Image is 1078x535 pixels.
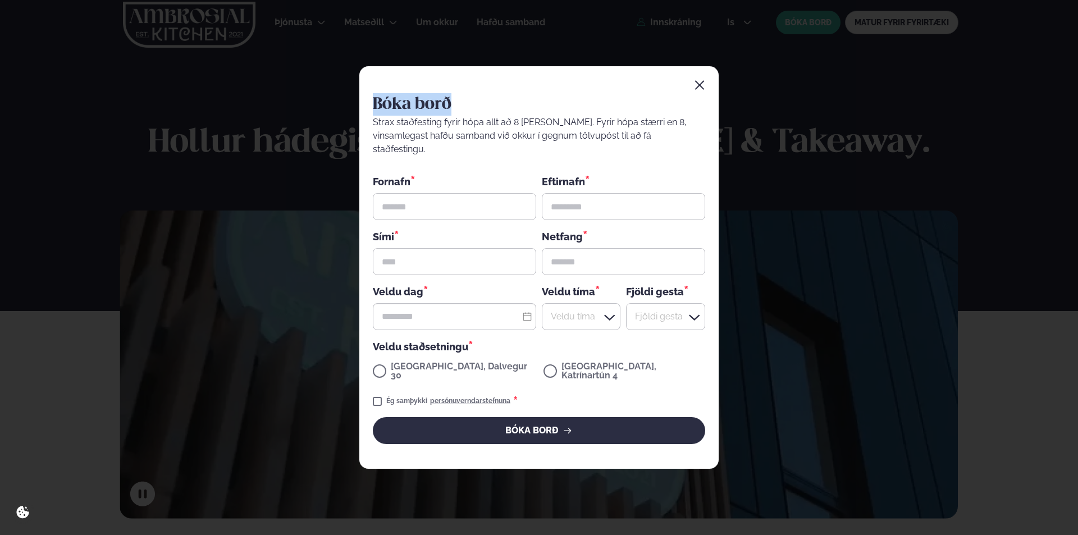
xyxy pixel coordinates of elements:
a: persónuverndarstefnuna [430,397,510,406]
button: BÓKA BORÐ [373,417,705,444]
div: Fjöldi gesta [626,284,705,298]
div: Strax staðfesting fyrir hópa allt að 8 [PERSON_NAME]. Fyrir hópa stærri en 8, vinsamlegast hafðu ... [373,116,705,156]
div: Veldu staðsetningu [373,339,705,353]
a: Cookie settings [11,501,34,524]
div: Fornafn [373,174,536,189]
div: Ég samþykki [386,395,518,408]
div: Veldu tíma [542,284,620,298]
div: Veldu dag [373,284,536,298]
div: Netfang [542,229,705,244]
div: Sími [373,229,536,244]
div: Eftirnafn [542,174,705,189]
h2: Bóka borð [373,93,705,116]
